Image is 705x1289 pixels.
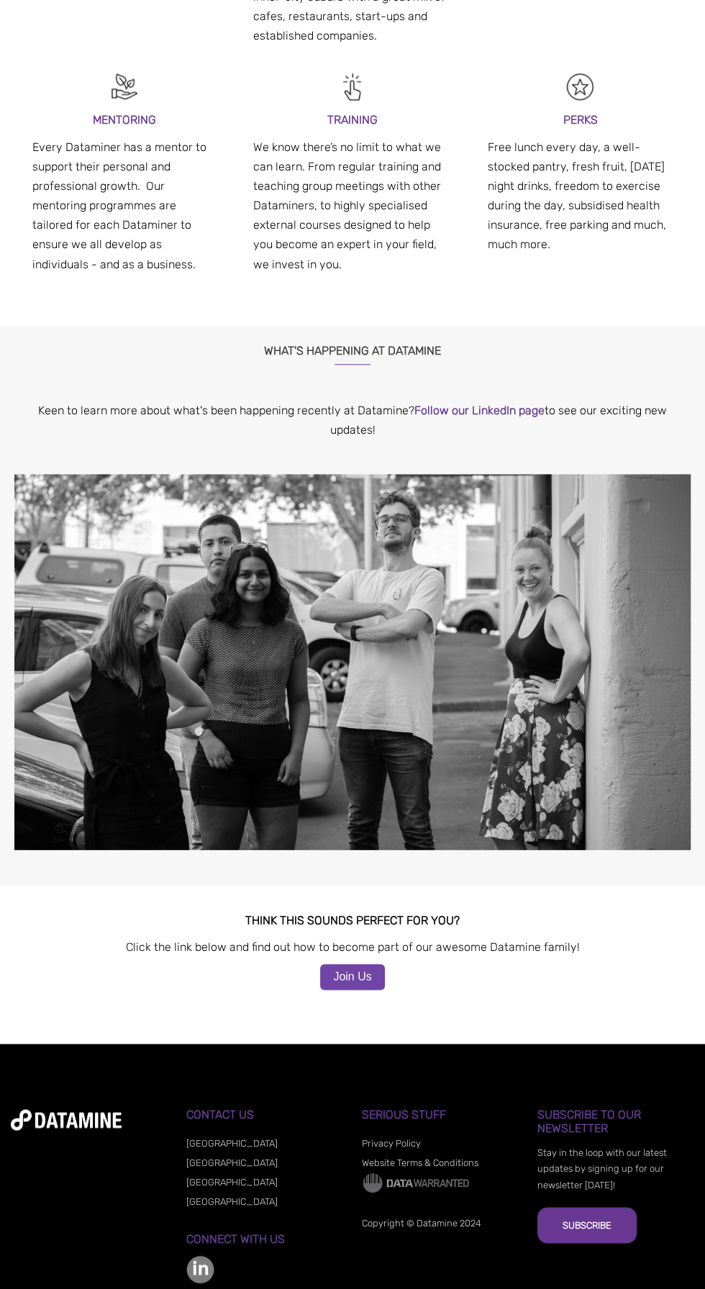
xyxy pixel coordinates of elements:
p: Every Dataminer has a mentor to support their personal and professional growth. Our mentoring pro... [32,137,217,274]
h3: What's Happening at Datamine [14,326,691,365]
a: [GEOGRAPHIC_DATA] [186,1157,278,1167]
p: Copyright © Datamine 2024 [362,1215,519,1231]
a: Privacy Policy [362,1137,421,1148]
h3: Serious Stuff [362,1108,519,1121]
a: [GEOGRAPHIC_DATA] [186,1195,278,1206]
h3: PERKS [488,110,673,129]
a: [GEOGRAPHIC_DATA] [186,1176,278,1187]
p: Free lunch every day, a well-stocked pantry, fresh fruit, [DATE] night drinks, freedom to exercis... [488,137,673,255]
img: datamine-logo-white [11,1109,122,1130]
img: the walking crew [14,474,691,850]
a: Join Us [320,964,384,990]
a: Follow our LinkedIn page [414,404,545,417]
p: Click the link below and find out how to become part of our awesome Datamine family! [14,937,691,957]
h3: Subscribe to our Newsletter [537,1108,694,1134]
h3: TRAINING [253,110,452,129]
img: Data Warranted Logo [362,1172,470,1193]
a: [GEOGRAPHIC_DATA] [186,1137,278,1148]
h3: Connect with us [186,1232,343,1245]
p: Keen to learn more about what's been happening recently at Datamine? to see our exciting new upda... [14,401,691,439]
img: Recruitment [336,70,368,103]
button: Subscribe [537,1207,637,1243]
span: THINK THIS SOUNDS PERFECT FOR YOU? [245,914,460,927]
a: Website Terms & Conditions [362,1157,478,1167]
img: Recruitment [109,70,141,103]
h3: Contact Us [186,1108,343,1121]
p: Stay in the loop with our latest updates by signing up for our newsletter [DATE]! [537,1144,694,1192]
p: We know there’s no limit to what we can learn. From regular training and teaching group meetings ... [253,137,452,274]
img: Recruitment Black-12-1 [564,70,596,103]
img: linkedin-color [186,1255,214,1283]
h3: MENTORING [32,110,217,129]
